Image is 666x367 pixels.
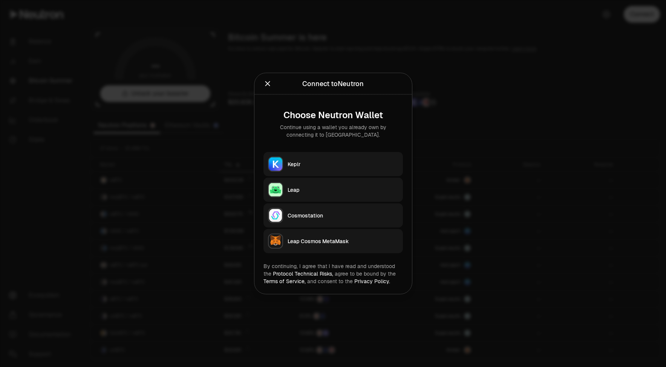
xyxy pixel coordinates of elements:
[263,204,403,228] button: CosmostationCosmostation
[269,110,397,120] div: Choose Neutron Wallet
[288,212,398,219] div: Cosmostation
[263,278,306,285] a: Terms of Service,
[269,183,282,197] img: Leap
[263,229,403,253] button: Leap Cosmos MetaMaskLeap Cosmos MetaMask
[263,178,403,202] button: LeapLeap
[288,186,398,194] div: Leap
[263,262,403,285] div: By continuing, I agree that I have read and understood the agree to be bound by the and consent t...
[263,79,272,89] button: Close
[263,152,403,176] button: KeplrKeplr
[354,278,390,285] a: Privacy Policy.
[302,79,364,89] div: Connect to Neutron
[273,270,333,277] a: Protocol Technical Risks,
[288,160,398,168] div: Keplr
[269,209,282,222] img: Cosmostation
[269,123,397,139] div: Continue using a wallet you already own by connecting it to [GEOGRAPHIC_DATA].
[269,234,282,248] img: Leap Cosmos MetaMask
[288,237,398,245] div: Leap Cosmos MetaMask
[269,157,282,171] img: Keplr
